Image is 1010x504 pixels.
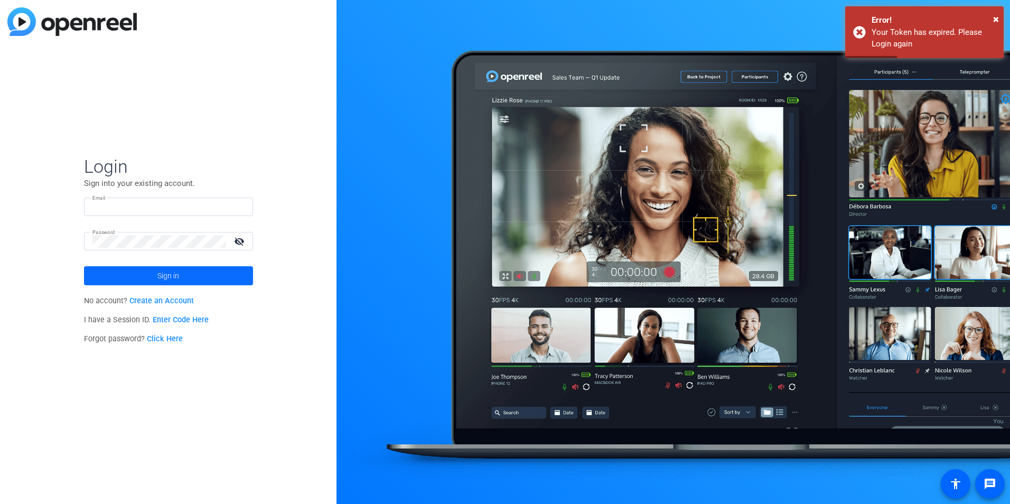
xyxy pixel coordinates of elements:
[153,315,209,324] a: Enter Code Here
[984,478,996,490] mat-icon: message
[84,266,253,285] button: Sign in
[993,11,999,27] button: Close
[92,195,106,201] mat-label: Email
[147,334,183,343] a: Click Here
[949,478,962,490] mat-icon: accessibility
[92,201,245,213] input: Enter Email Address
[129,296,194,305] a: Create an Account
[84,334,183,343] span: Forgot password?
[7,7,137,36] img: blue-gradient.svg
[157,263,179,289] span: Sign in
[84,178,253,189] p: Sign into your existing account.
[872,26,996,50] div: Your Token has expired. Please Login again
[84,315,209,324] span: I have a Session ID.
[872,14,996,26] div: Error!
[228,234,253,249] mat-icon: visibility_off
[84,155,253,178] span: Login
[92,229,115,235] mat-label: Password
[84,296,194,305] span: No account?
[993,13,999,25] span: ×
